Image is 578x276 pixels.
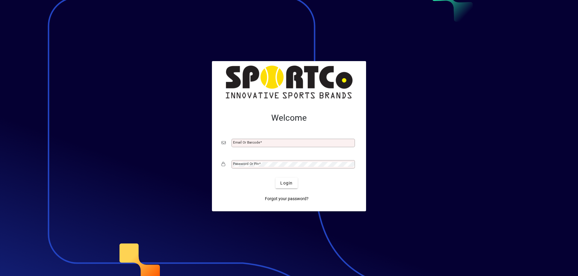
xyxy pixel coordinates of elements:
[222,113,356,123] h2: Welcome
[233,162,259,166] mat-label: Password or Pin
[275,178,297,188] button: Login
[263,193,311,204] a: Forgot your password?
[233,140,260,144] mat-label: Email or Barcode
[265,196,309,202] span: Forgot your password?
[280,180,293,186] span: Login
